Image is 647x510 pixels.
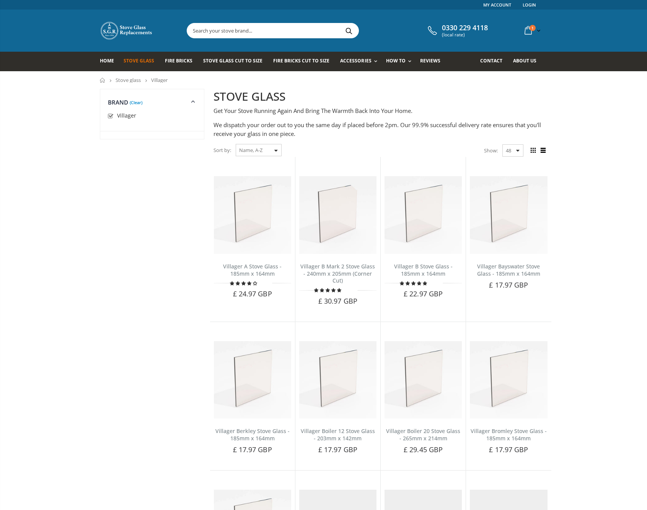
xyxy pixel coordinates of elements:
[404,289,443,298] span: £ 22.97 GBP
[442,32,488,38] span: (local rate)
[100,52,120,71] a: Home
[213,89,548,105] h2: STOVE GLASS
[530,25,536,31] span: 1
[489,280,528,289] span: £ 17.97 GBP
[386,427,460,442] a: Villager Boiler 20 Stove Glass - 265mm x 214mm
[385,176,462,253] img: Villager B replacement stove glass
[165,52,198,71] a: Fire Bricks
[233,445,272,454] span: £ 17.97 GBP
[341,23,358,38] button: Search
[213,106,548,115] p: Get Your Stove Running Again And Bring The Warmth Back Into Your Home.
[513,52,542,71] a: About us
[214,341,291,418] img: Villager Berkley replacement stove glass
[213,144,231,157] span: Sort by:
[529,146,538,155] span: Grid view
[273,52,335,71] a: Fire Bricks Cut To Size
[470,176,547,253] img: Villager Bayswater replacement stove glass
[213,121,548,138] p: We dispatch your order out to you the same day if placed before 2pm. Our 99.9% successful deliver...
[513,57,536,64] span: About us
[470,341,547,418] img: Villager Bromley replacement stove glass
[318,296,357,306] span: £ 30.97 GBP
[273,57,329,64] span: Fire Bricks Cut To Size
[165,57,192,64] span: Fire Bricks
[489,445,528,454] span: £ 17.97 GBP
[299,176,376,253] img: Villager B Mark 2 (2 Door) (Shaped) Stove Glass
[340,52,381,71] a: Accessories
[223,263,282,277] a: Villager A Stove Glass - 185mm x 164mm
[300,263,375,284] a: Villager B Mark 2 Stove Glass - 240mm x 205mm (Corner Cut)
[394,263,453,277] a: Villager B Stove Glass - 185mm x 164mm
[108,98,129,106] span: Brand
[484,144,498,157] span: Show:
[420,52,446,71] a: Reviews
[314,287,342,293] span: 5.00 stars
[151,77,168,83] span: Villager
[539,146,548,155] span: List view
[214,176,291,253] img: Villager A replacement stove glass
[301,427,375,442] a: Villager Boiler 12 Stove Glass - 203mm x 142mm
[203,52,268,71] a: Stove Glass Cut To Size
[522,23,542,38] a: 1
[404,445,443,454] span: £ 29.45 GBP
[385,341,462,418] img: Villager Boiler 20 Stove Glass
[116,77,141,83] a: Stove glass
[386,57,406,64] span: How To
[233,289,272,298] span: £ 24.97 GBP
[230,280,258,286] span: 4.00 stars
[480,57,502,64] span: Contact
[100,21,153,40] img: Stove Glass Replacement
[130,101,142,103] a: (Clear)
[340,57,371,64] span: Accessories
[124,57,154,64] span: Stove Glass
[477,263,540,277] a: Villager Bayswater Stove Glass - 185mm x 164mm
[203,57,262,64] span: Stove Glass Cut To Size
[318,445,357,454] span: £ 17.97 GBP
[471,427,547,442] a: Villager Bromley Stove Glass - 185mm x 164mm
[480,52,508,71] a: Contact
[187,23,444,38] input: Search your stove brand...
[386,52,415,71] a: How To
[215,427,290,442] a: Villager Berkley Stove Glass - 185mm x 164mm
[299,341,376,418] img: Villager Boiler 12 Stove Glass
[117,112,136,119] span: Villager
[442,24,488,32] span: 0330 229 4118
[400,280,428,286] span: 5.00 stars
[420,57,440,64] span: Reviews
[426,24,488,38] a: 0330 229 4118 (local rate)
[124,52,160,71] a: Stove Glass
[100,57,114,64] span: Home
[100,78,106,83] a: Home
